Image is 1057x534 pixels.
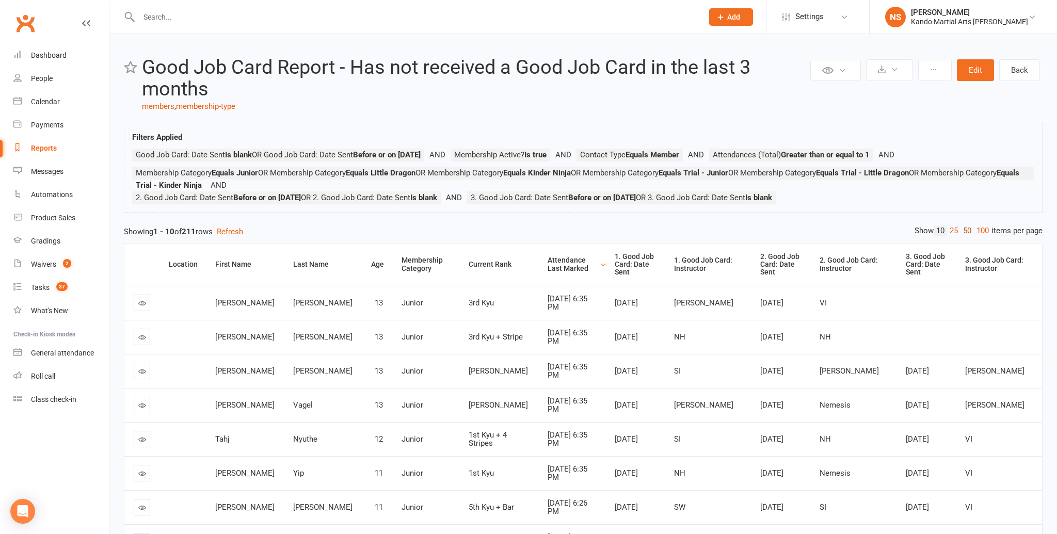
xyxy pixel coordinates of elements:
strong: Equals Trial - Junior [659,168,728,177]
span: 11 [375,503,383,512]
strong: 211 [182,227,196,236]
span: Attendances (Total) [713,150,870,159]
span: VI [965,468,972,478]
div: People [31,74,53,83]
a: Roll call [13,365,109,388]
a: members [142,102,174,111]
span: Vagel [293,400,313,410]
span: Junior [402,366,423,376]
a: People [13,67,109,90]
span: SW [674,503,685,512]
div: General attendance [31,349,94,357]
span: [DATE] 6:35 PM [548,396,587,414]
span: [DATE] 6:35 PM [548,294,587,312]
span: Junior [402,503,423,512]
div: Dashboard [31,51,67,59]
div: 1. Good Job Card: Instructor [674,256,743,272]
div: 2. Good Job Card: Instructor [820,256,888,272]
span: 1st Kyu + 4 Stripes [469,430,507,448]
div: What's New [31,306,68,315]
span: [DATE] [760,298,783,308]
span: Add [727,13,740,21]
strong: Before or on [DATE] [568,193,636,202]
span: [DATE] [906,468,929,478]
span: Junior [402,468,423,478]
strong: Is blank [410,193,437,202]
div: 3. Good Job Card: Date Sent [906,253,948,277]
a: 10 [934,225,947,236]
span: Settings [795,5,824,28]
strong: Before or on [DATE] [233,193,301,202]
span: Junior [402,298,423,308]
span: [DATE] 6:35 PM [548,362,587,380]
a: Clubworx [12,10,38,36]
a: Gradings [13,230,109,253]
span: [DATE] [906,400,929,410]
div: Roll call [31,372,55,380]
span: [PERSON_NAME] [820,366,879,376]
div: Membership Category [402,256,451,272]
span: [DATE] [906,366,929,376]
button: Edit [957,59,994,81]
strong: Equals Trial - Kinder Ninja [136,168,1019,190]
span: 12 [375,434,383,444]
div: [PERSON_NAME] [911,8,1028,17]
span: Tahj [215,434,230,444]
div: 2. Good Job Card: Date Sent [760,253,802,277]
div: Current Rank [469,261,531,268]
div: Calendar [31,98,60,106]
span: [PERSON_NAME] [293,366,353,376]
span: , [174,102,176,111]
span: NH [820,332,831,342]
span: Junior [402,332,423,342]
div: NS [885,7,906,27]
span: OR Membership Category [571,168,728,177]
span: [DATE] [760,366,783,376]
span: OR Good Job Card: Date Sent [252,150,421,159]
span: [PERSON_NAME] [469,400,528,410]
div: Open Intercom Messenger [10,499,35,524]
span: [DATE] [906,503,929,512]
span: 3rd Kyu + Stripe [469,332,523,342]
span: [DATE] [760,434,783,444]
span: OR Membership Category [258,168,415,177]
span: Junior [402,400,423,410]
span: 13 [375,332,383,342]
div: Payments [31,121,63,129]
a: What's New [13,299,109,322]
span: Membership Category [136,168,258,177]
strong: Equals Junior [212,168,258,177]
div: Reports [31,144,57,152]
span: Nemesis [820,400,851,410]
a: Calendar [13,90,109,114]
span: 3rd Kyu [469,298,494,308]
div: Tasks [31,283,50,292]
div: Last Name [293,261,354,268]
span: [DATE] [615,503,638,512]
div: First Name [215,261,276,268]
div: Class check-in [31,395,76,403]
span: Nemesis [820,468,851,478]
a: membership-type [176,102,235,111]
span: 3. Good Job Card: Date Sent [471,193,636,202]
div: Messages [31,167,63,175]
span: OR Membership Category [728,168,909,177]
span: NH [674,468,685,478]
span: [DATE] 6:35 PM [548,464,587,482]
span: NH [820,434,831,444]
span: OR Membership Category [136,168,1019,190]
span: [PERSON_NAME] [674,298,733,308]
span: OR Membership Category [415,168,571,177]
span: OR 2. Good Job Card: Date Sent [301,193,437,202]
a: 100 [974,225,991,236]
span: [PERSON_NAME] [674,400,733,410]
span: SI [674,434,681,444]
span: VI [965,503,972,512]
a: Messages [13,160,109,183]
span: [DATE] [615,332,638,342]
span: Contact Type [580,150,679,159]
span: [PERSON_NAME] [215,332,275,342]
span: 2 [63,259,71,268]
span: [DATE] 6:35 PM [548,328,587,346]
a: Dashboard [13,44,109,67]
